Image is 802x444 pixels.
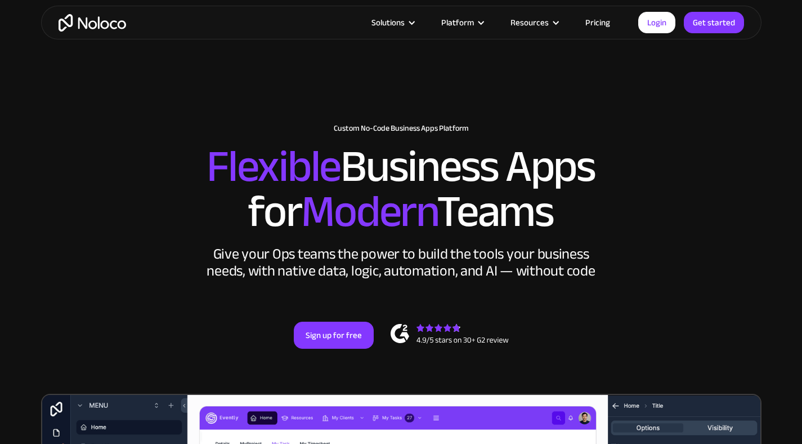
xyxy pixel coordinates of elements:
a: Sign up for free [294,322,374,349]
a: Login [638,12,675,33]
div: Platform [427,15,496,30]
div: Solutions [371,15,405,30]
div: Resources [496,15,571,30]
div: Platform [441,15,474,30]
div: Solutions [357,15,427,30]
div: Give your Ops teams the power to build the tools your business needs, with native data, logic, au... [204,246,598,279]
a: Pricing [571,15,624,30]
h2: Business Apps for Teams [52,144,750,234]
span: Flexible [207,125,340,208]
a: home [59,14,126,32]
h1: Custom No-Code Business Apps Platform [52,124,750,133]
span: Modern [301,170,437,254]
a: Get started [684,12,744,33]
div: Resources [510,15,549,30]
